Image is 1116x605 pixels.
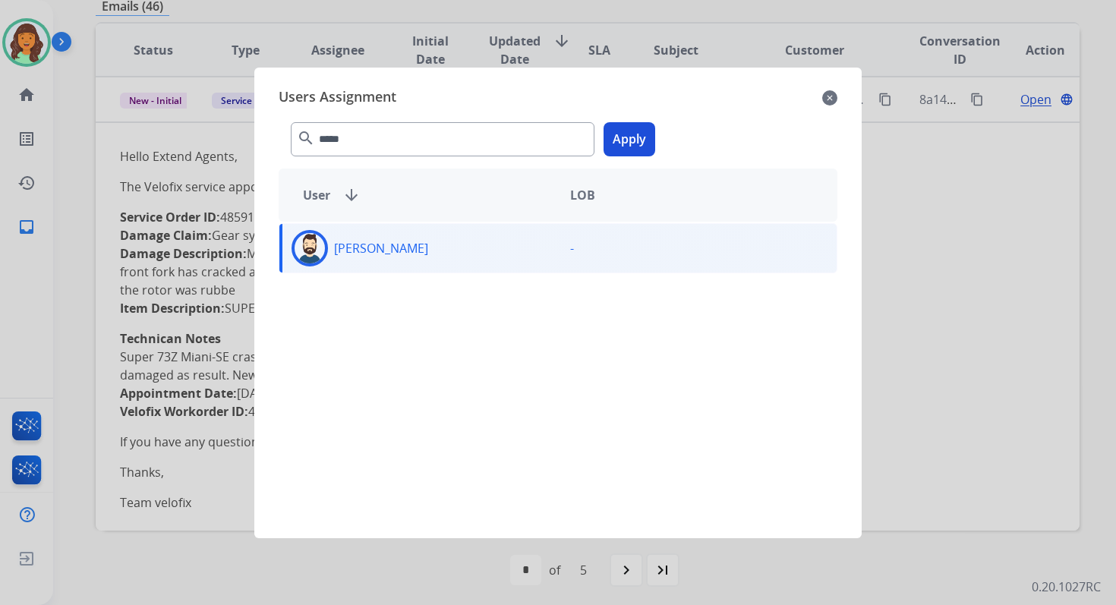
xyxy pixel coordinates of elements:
[604,122,655,156] button: Apply
[297,129,315,147] mat-icon: search
[570,186,595,204] span: LOB
[342,186,361,204] mat-icon: arrow_downward
[570,239,574,257] p: -
[291,186,558,204] div: User
[279,86,396,110] span: Users Assignment
[822,89,837,107] mat-icon: close
[334,239,428,257] p: [PERSON_NAME]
